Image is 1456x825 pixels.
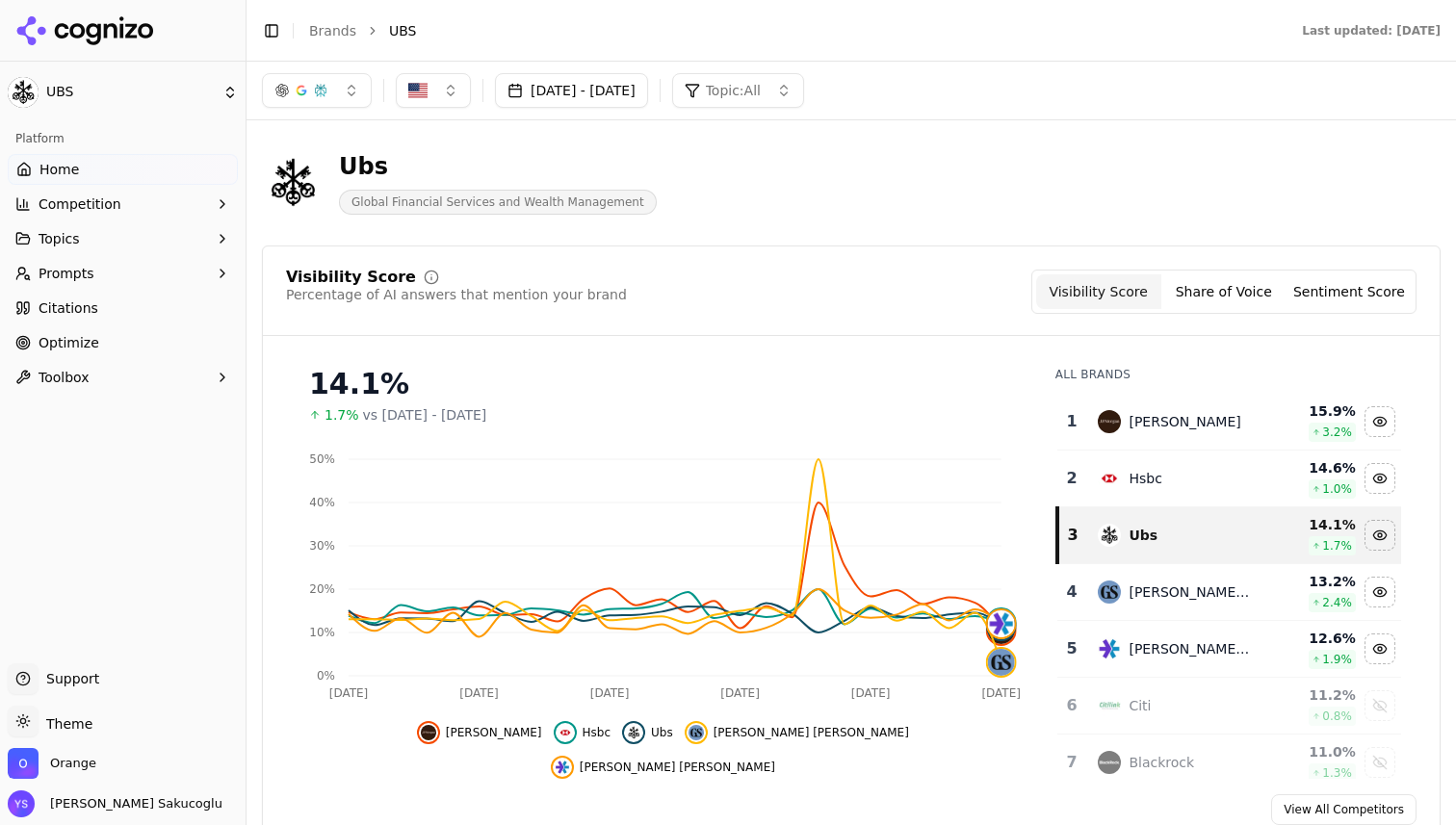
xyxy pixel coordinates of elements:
img: ubs [626,725,641,740]
tr: 7blackrockBlackrock11.0%1.3%Show blackrock data [1057,735,1401,791]
div: Blackrock [1129,753,1194,772]
button: Hide morgan stanley data [551,756,775,779]
tspan: 0% [317,669,335,683]
tr: 3ubsUbs14.1%1.7%Hide ubs data [1057,507,1401,564]
button: Hide j.p. morgan data [417,721,542,744]
span: 1.3 % [1322,765,1352,781]
a: View All Competitors [1271,794,1417,825]
tr: 6citiCiti11.2%0.8%Show citi data [1057,678,1401,735]
tr: 4goldman sachs[PERSON_NAME] [PERSON_NAME]13.2%2.4%Hide goldman sachs data [1057,564,1401,621]
span: Global Financial Services and Wealth Management [339,190,657,215]
img: hsbc [558,725,573,740]
a: Home [8,154,238,185]
button: Hide ubs data [1365,520,1395,551]
span: [PERSON_NAME] [PERSON_NAME] [580,760,775,775]
span: 3.2 % [1322,425,1352,440]
div: Last updated: [DATE] [1302,23,1441,39]
button: Hide goldman sachs data [1365,577,1395,607]
tspan: [DATE] [590,686,630,700]
div: 13.2 % [1268,572,1356,591]
div: 14.1% [309,367,1017,401]
span: Ubs [651,725,673,740]
div: Ubs [1129,526,1157,545]
button: Hide morgan stanley data [1365,633,1395,664]
span: Support [39,669,99,688]
img: Yarkin Sakucoglu [8,790,35,817]
span: Prompts [39,264,94,283]
span: Optimize [39,333,99,352]
img: UBS [8,77,39,108]
button: Topics [8,223,238,254]
div: 12.6 % [1268,629,1356,648]
button: Share of Voice [1161,274,1287,309]
a: Brands [309,23,356,39]
div: 6 [1065,694,1079,717]
button: Hide hsbc data [554,721,611,744]
span: 2.4 % [1322,595,1352,610]
span: Theme [39,716,92,732]
button: Visibility Score [1036,274,1161,309]
button: [DATE] - [DATE] [495,73,648,108]
button: Competition [8,189,238,219]
tspan: [DATE] [720,686,760,700]
img: citi [1098,694,1121,717]
tspan: 20% [309,582,335,596]
span: [PERSON_NAME] [PERSON_NAME] [714,725,909,740]
button: Hide goldman sachs data [685,721,909,744]
div: Platform [8,123,238,154]
span: Topics [39,229,80,248]
button: Show citi data [1365,690,1395,721]
div: 14.6 % [1268,458,1356,477]
img: blackrock [1098,751,1121,774]
a: Citations [8,293,238,323]
img: ubs [1098,524,1121,547]
tspan: [DATE] [459,686,499,700]
img: goldman sachs [988,649,1015,676]
button: Hide j.p. morgan data [1365,406,1395,437]
img: United States [408,81,428,100]
div: Ubs [339,151,657,182]
div: 14.1 % [1268,515,1356,534]
tspan: [DATE] [981,686,1021,700]
span: 0.8 % [1322,709,1352,724]
tspan: 50% [309,452,335,466]
button: Sentiment Score [1287,274,1412,309]
tr: 1j.p. morgan[PERSON_NAME]15.9%3.2%Hide j.p. morgan data [1057,394,1401,451]
a: Optimize [8,327,238,358]
button: Open organization switcher [8,748,96,779]
span: Topic: All [706,81,761,100]
div: 4 [1065,580,1079,604]
span: Hsbc [583,725,611,740]
img: morgan stanley [1098,637,1121,660]
button: Toolbox [8,362,238,393]
span: 1.7% [325,405,359,425]
button: Show blackrock data [1365,747,1395,778]
div: All Brands [1055,367,1401,382]
span: vs [DATE] - [DATE] [363,405,487,425]
button: Prompts [8,258,238,289]
img: j.p. morgan [421,725,436,740]
tr: 5morgan stanley[PERSON_NAME] [PERSON_NAME]12.6%1.9%Hide morgan stanley data [1057,621,1401,678]
img: morgan stanley [555,760,570,775]
button: Hide hsbc data [1365,463,1395,494]
div: 5 [1065,637,1079,660]
span: UBS [389,21,417,40]
button: Hide ubs data [622,721,673,744]
tspan: 30% [309,539,335,553]
span: Competition [39,194,121,214]
div: [PERSON_NAME] [PERSON_NAME] [1129,582,1253,602]
span: [PERSON_NAME] [446,725,542,740]
tspan: 10% [309,626,335,639]
nav: breadcrumb [309,21,1263,40]
div: Citi [1129,696,1151,715]
img: Orange [8,748,39,779]
div: 11.2 % [1268,685,1356,705]
tspan: [DATE] [851,686,891,700]
span: [PERSON_NAME] Sakucoglu [42,795,222,812]
div: 1 [1065,410,1079,433]
div: [PERSON_NAME] [PERSON_NAME] [1129,639,1253,658]
span: Home [39,160,79,179]
img: j.p. morgan [1098,410,1121,433]
img: hsbc [1098,467,1121,490]
div: 2 [1065,467,1079,490]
